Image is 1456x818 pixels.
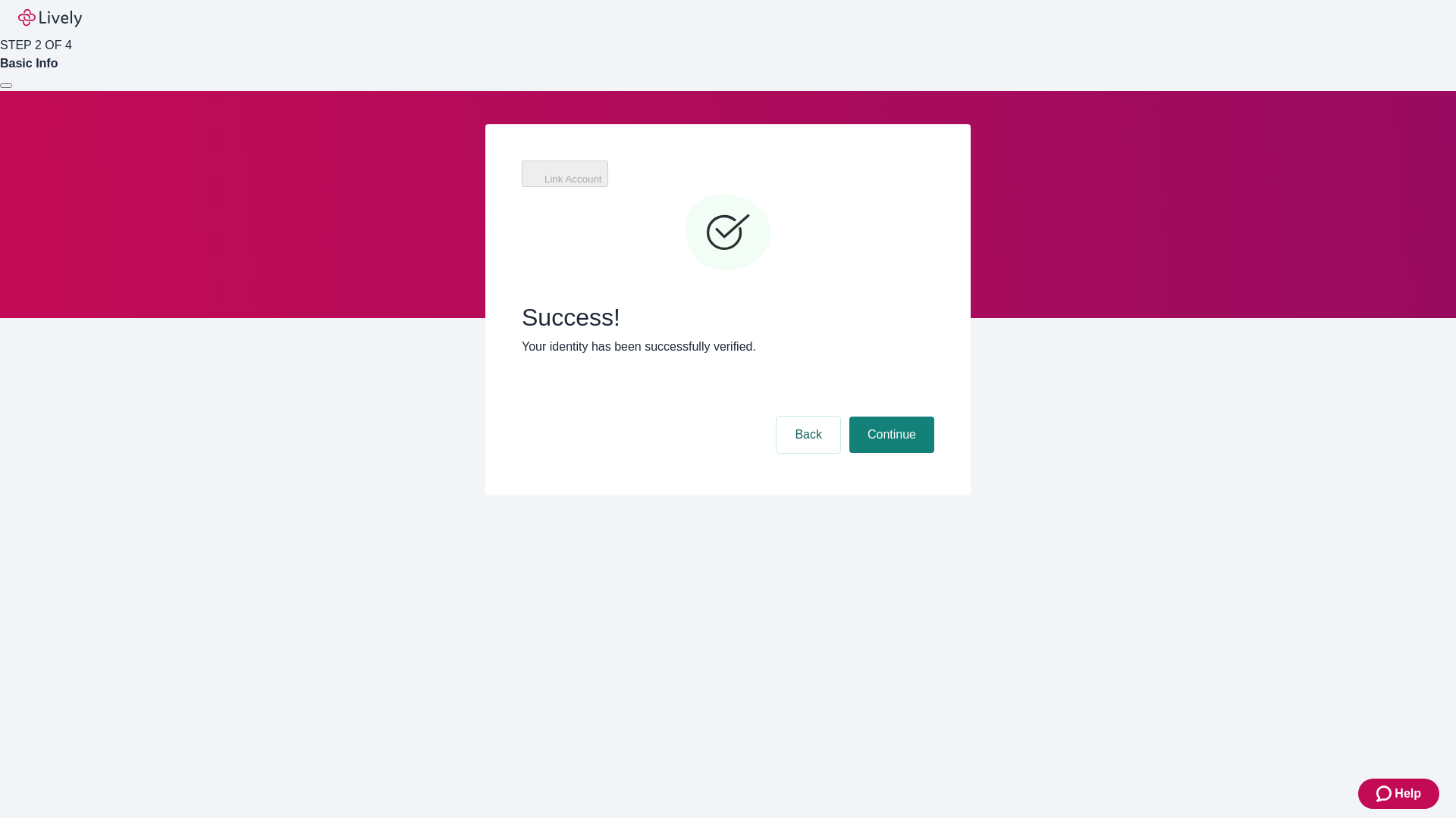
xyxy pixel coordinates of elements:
[522,338,934,356] p: Your identity has been successfully verified.
[849,417,934,453] button: Continue
[682,188,773,279] svg: Checkmark icon
[522,161,608,187] button: Link Account
[18,9,82,27] img: Lively
[777,417,840,453] button: Back
[1358,779,1439,809] button: Zendesk support iconHelp
[522,303,934,332] span: Success!
[1395,785,1421,803] span: Help
[1376,785,1395,803] svg: Zendesk support icon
